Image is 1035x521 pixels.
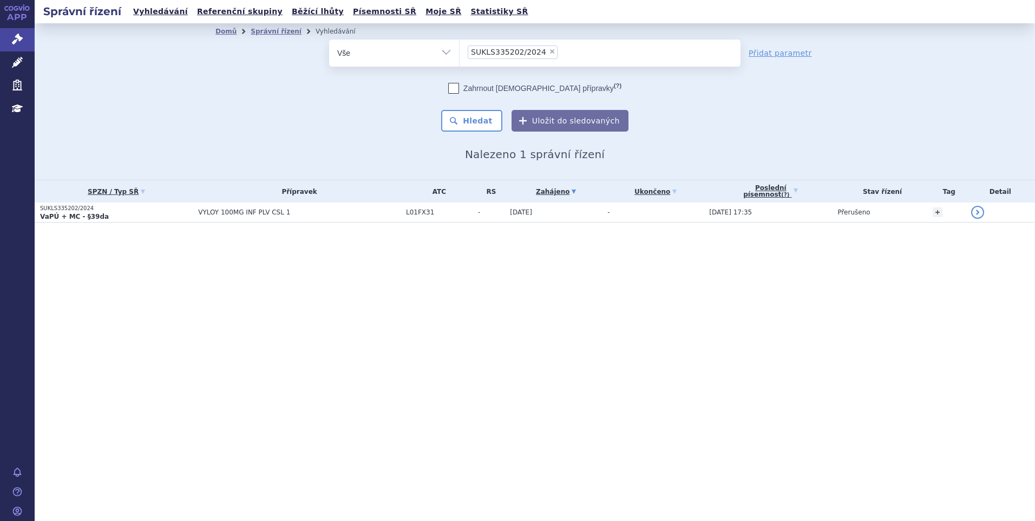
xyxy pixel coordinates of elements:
span: L01FX31 [406,209,473,216]
a: Vyhledávání [130,4,191,19]
span: SUKLS335202/2024 [471,48,546,56]
button: Hledat [441,110,502,132]
span: [DATE] 17:35 [709,209,752,216]
strong: VaPÚ + MC - §39da [40,213,109,220]
a: Správní řízení [251,28,302,35]
a: Písemnosti SŘ [350,4,420,19]
h2: Správní řízení [35,4,130,19]
span: VYLOY 100MG INF PLV CSL 1 [198,209,401,216]
abbr: (?) [781,192,789,198]
a: SPZN / Typ SŘ [40,184,193,199]
th: Tag [927,180,966,203]
th: Přípravek [193,180,401,203]
th: RS [473,180,505,203]
a: Zahájeno [510,184,602,199]
abbr: (?) [614,82,621,89]
a: Moje SŘ [422,4,464,19]
a: + [933,207,942,217]
li: Vyhledávání [316,23,370,40]
span: [DATE] [510,209,532,216]
th: ATC [401,180,473,203]
a: Statistiky SŘ [467,4,531,19]
a: Domů [215,28,237,35]
span: - [478,209,505,216]
span: × [549,48,555,55]
input: SUKLS335202/2024 [561,45,567,58]
a: Referenční skupiny [194,4,286,19]
th: Stav řízení [832,180,927,203]
span: - [607,209,610,216]
label: Zahrnout [DEMOGRAPHIC_DATA] přípravky [448,83,621,94]
th: Detail [966,180,1035,203]
a: Ukončeno [607,184,704,199]
p: SUKLS335202/2024 [40,205,193,212]
a: detail [971,206,984,219]
span: Přerušeno [837,209,870,216]
a: Poslednípísemnost(?) [709,180,832,203]
a: Běžící lhůty [289,4,347,19]
span: Nalezeno 1 správní řízení [465,148,605,161]
a: Přidat parametr [749,48,812,58]
button: Uložit do sledovaných [512,110,628,132]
